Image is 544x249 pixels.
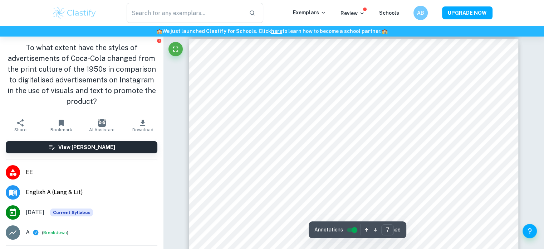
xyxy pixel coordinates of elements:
[98,119,106,127] img: AI Assistant
[416,9,425,17] h6: AB
[442,6,492,19] button: UPGRADE NOW
[379,10,399,16] a: Schools
[26,228,30,237] p: A
[156,28,162,34] span: 🏫
[6,141,157,153] button: View [PERSON_NAME]
[271,28,282,34] a: here
[156,38,162,43] button: Report issue
[340,9,365,17] p: Review
[293,9,326,16] p: Exemplars
[50,127,72,132] span: Bookmark
[382,28,388,34] span: 🏫
[42,229,68,236] span: ( )
[41,115,82,135] button: Bookmark
[26,168,157,177] span: EE
[127,3,244,23] input: Search for any exemplars...
[89,127,115,132] span: AI Assistant
[82,115,122,135] button: AI Assistant
[6,42,157,107] h1: To what extent have the styles of advertisements of Coca-Cola changed from the print culture of t...
[52,6,97,20] img: Clastify logo
[26,188,157,197] span: English A (Lang & Lit)
[50,209,93,216] span: Current Syllabus
[14,127,26,132] span: Share
[50,209,93,216] div: This exemplar is based on the current syllabus. Feel free to refer to it for inspiration/ideas wh...
[58,143,115,151] h6: View [PERSON_NAME]
[314,226,343,234] span: Annotations
[168,42,183,56] button: Fullscreen
[26,208,44,217] span: [DATE]
[413,6,428,20] button: AB
[1,27,543,35] h6: We just launched Clastify for Schools. Click to learn how to become a school partner.
[523,224,537,238] button: Help and Feedback
[132,127,153,132] span: Download
[122,115,163,135] button: Download
[43,229,67,236] button: Breakdown
[394,227,401,233] span: / 28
